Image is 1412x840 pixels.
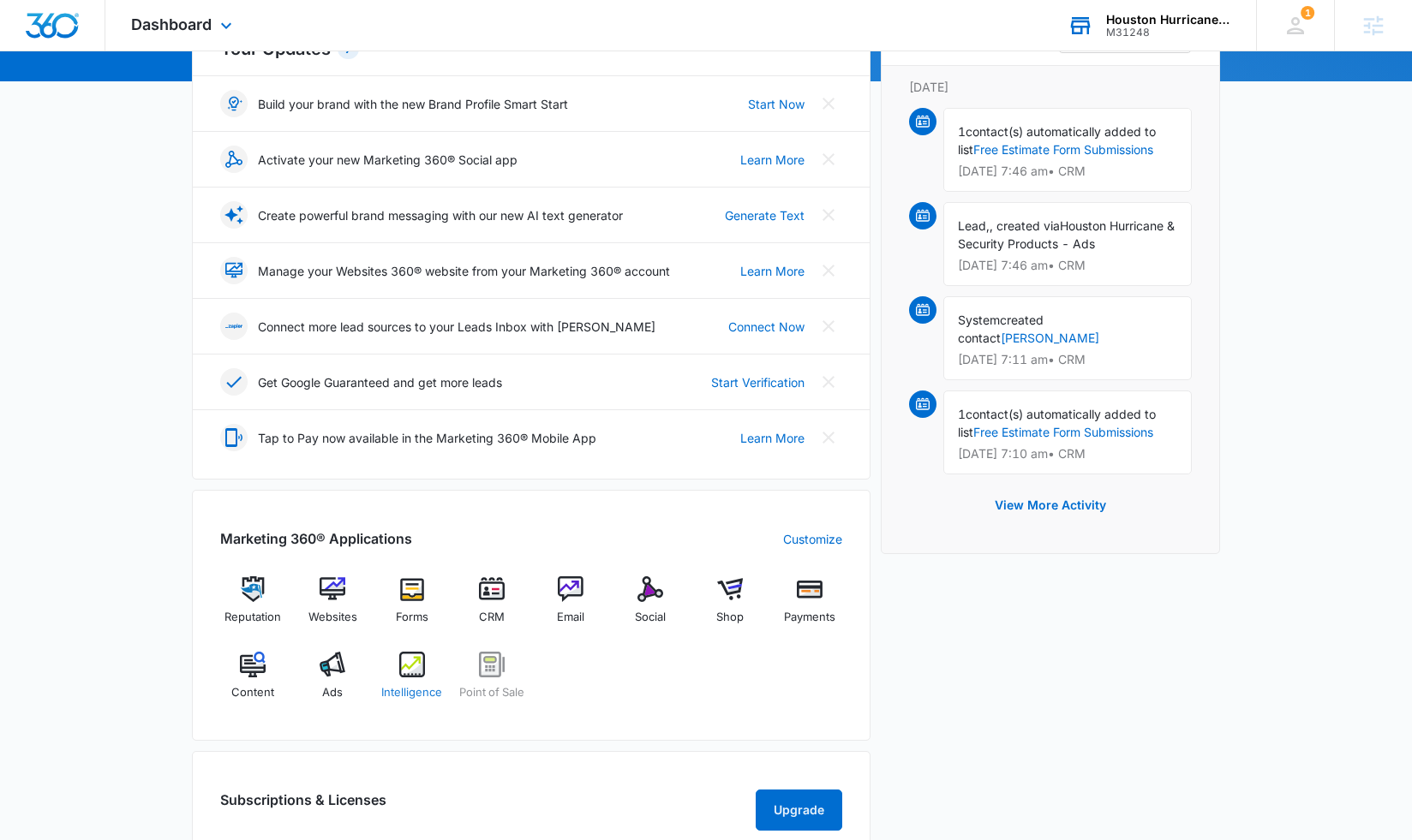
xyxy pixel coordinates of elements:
div: notifications count [1301,6,1314,20]
a: Learn More [740,151,805,169]
a: Start Verification [711,373,805,391]
button: Close [815,424,842,451]
p: Manage your Websites 360® website from your Marketing 360® account [258,262,670,280]
a: Intelligence [380,652,446,713]
span: Intelligence [381,684,442,701]
span: 1 [1301,6,1314,20]
span: contact(s) automatically added to list [958,124,1156,157]
span: created contact [958,313,1044,345]
p: [DATE] 7:10 am • CRM [958,448,1177,460]
p: [DATE] 7:11 am • CRM [958,354,1177,366]
a: Content [220,652,286,713]
p: [DATE] [909,78,1192,96]
p: Get Google Guaranteed and get more leads [258,373,502,391]
button: Close [815,368,842,396]
a: Free Estimate Form Submissions [973,425,1153,439]
button: Close [815,201,842,229]
span: Point of Sale [459,684,524,701]
span: Ads [322,684,343,701]
span: Content [231,684,274,701]
span: Reputation [224,609,281,626]
a: Ads [300,652,366,713]
p: Tap to Pay now available in the Marketing 360® Mobile App [258,429,596,447]
p: Create powerful brand messaging with our new AI text generator [258,206,623,224]
a: Shop [697,576,763,638]
a: Social [618,576,684,638]
a: Payments [776,576,842,638]
span: 1 [958,124,966,139]
span: contact(s) automatically added to list [958,407,1156,439]
a: Generate Text [725,206,805,224]
a: Websites [300,576,366,638]
button: Close [815,257,842,284]
span: Payments [784,609,835,626]
span: Social [635,609,666,626]
p: [DATE] 7:46 am • CRM [958,259,1177,271]
span: Email [557,609,584,626]
a: Connect Now [728,318,805,336]
button: Close [815,313,842,340]
span: Dashboard [131,15,212,33]
span: CRM [479,609,505,626]
span: Houston Hurricane & Security Products - Ads [958,218,1175,251]
button: Upgrade [756,789,842,831]
span: Websites [308,609,357,626]
div: account id [1106,27,1231,39]
a: Forms [380,576,446,638]
a: Point of Sale [458,652,524,713]
button: Close [815,146,842,173]
a: Free Estimate Form Submissions [973,142,1153,157]
h2: Subscriptions & Licenses [220,789,386,824]
a: CRM [458,576,524,638]
a: Start Now [748,95,805,113]
p: Activate your new Marketing 360® Social app [258,151,518,169]
span: , created via [990,218,1060,233]
div: account name [1106,13,1231,27]
a: Learn More [740,262,805,280]
p: Connect more lead sources to your Leads Inbox with [PERSON_NAME] [258,318,655,336]
span: 1 [958,407,966,421]
a: Reputation [220,576,286,638]
span: Lead, [958,218,990,233]
h2: Marketing 360® Applications [220,528,412,549]
p: [DATE] 7:46 am • CRM [958,165,1177,177]
button: Close [815,90,842,117]
p: Build your brand with the new Brand Profile Smart Start [258,95,568,113]
a: Customize [783,530,842,548]
a: Learn More [740,429,805,447]
span: System [958,313,1000,327]
a: Email [538,576,604,638]
span: Shop [716,609,744,626]
a: [PERSON_NAME] [1001,331,1099,345]
span: Forms [396,609,428,626]
button: View More Activity [978,485,1123,526]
